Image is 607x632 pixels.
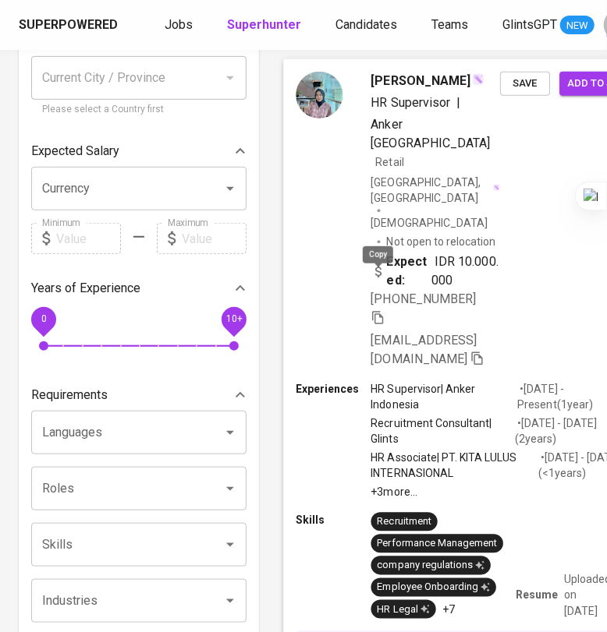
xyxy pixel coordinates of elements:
div: Performance Management [378,536,497,551]
a: GlintsGPT NEW [502,16,595,35]
p: Recruitment Consultant | Glints [371,415,515,447]
p: Not open to relocation [387,234,495,249]
button: Open [219,534,241,556]
span: [DEMOGRAPHIC_DATA] [371,215,490,231]
button: Open [219,422,241,443]
span: [EMAIL_ADDRESS][DOMAIN_NAME] [371,332,477,365]
div: Recruitment [378,514,431,529]
button: Open [219,478,241,500]
b: Superhunter [227,17,301,32]
div: Requirements [31,380,247,411]
span: Save [508,74,542,92]
span: Anker [GEOGRAPHIC_DATA] [371,117,490,150]
p: HR Supervisor | Anker Indonesia [371,381,518,412]
div: Years of Experience [31,273,247,304]
div: Employee Onboarding [378,580,490,595]
b: Expected: [387,252,432,290]
span: Teams [431,17,468,32]
div: Expected Salary [31,136,247,167]
p: HR Associate | PT. KITA LULUS INTERNASIONAL [371,450,539,481]
p: Please select a Country first [42,102,236,118]
p: Resume [516,587,558,602]
div: IDR 10.000.000 [371,252,500,290]
img: magic_wand.svg [493,184,500,191]
span: [PERSON_NAME] [371,71,470,90]
a: Candidates [335,16,400,35]
a: Jobs [165,16,196,35]
button: Save [500,71,550,95]
p: Years of Experience [31,279,140,298]
span: Jobs [165,17,193,32]
a: Superhunter [227,16,304,35]
p: +7 [442,602,455,617]
p: Experiences [296,381,371,397]
a: Teams [431,16,471,35]
p: Skills [296,512,371,528]
span: Candidates [335,17,397,32]
span: 0 [41,314,46,325]
input: Value [56,223,121,254]
input: Value [182,223,247,254]
span: 10+ [225,314,242,325]
span: NEW [560,18,595,34]
span: | [456,93,460,111]
a: Superpowered [19,16,121,34]
p: Expected Salary [31,142,119,161]
img: 206ba0cfc83b7654d4ffe9bc24f36462.jpeg [296,71,343,118]
button: Open [219,590,241,612]
p: Requirements [31,386,108,404]
button: Open [219,178,241,199]
img: magic_wand.svg [472,73,485,86]
span: Retail [376,156,404,168]
div: company regulations [378,558,485,573]
div: HR Legal [378,602,430,616]
span: GlintsGPT [502,17,557,32]
span: HR Supervisor [371,94,450,109]
div: Superpowered [19,16,118,34]
span: [PHONE_NUMBER] [371,291,476,306]
div: [GEOGRAPHIC_DATA], [GEOGRAPHIC_DATA] [371,175,500,206]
